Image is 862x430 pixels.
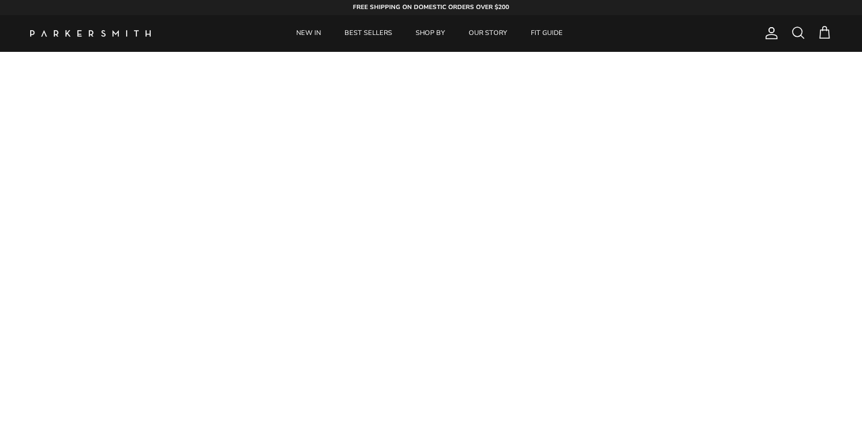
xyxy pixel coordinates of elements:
[285,15,332,52] a: NEW IN
[353,3,509,11] strong: FREE SHIPPING ON DOMESTIC ORDERS OVER $200
[759,26,779,40] a: Account
[405,15,456,52] a: SHOP BY
[30,30,151,37] a: Parker Smith
[520,15,574,52] a: FIT GUIDE
[334,15,403,52] a: BEST SELLERS
[180,15,680,52] div: Primary
[458,15,518,52] a: OUR STORY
